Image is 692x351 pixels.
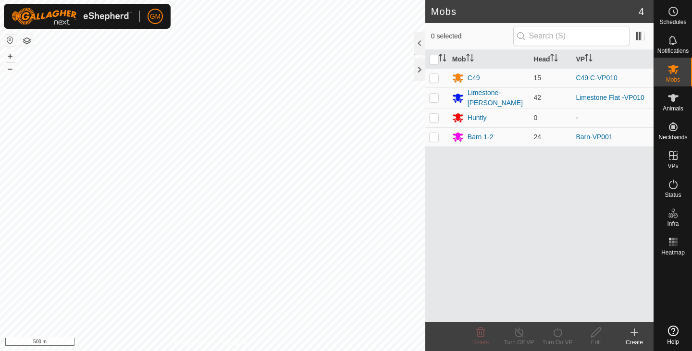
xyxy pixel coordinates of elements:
[513,26,630,46] input: Search (S)
[533,114,537,121] span: 0
[4,50,16,62] button: +
[665,192,681,198] span: Status
[468,113,487,123] div: Huntly
[533,133,541,141] span: 24
[150,12,161,22] span: GM
[661,250,685,255] span: Heatmap
[572,108,654,127] td: -
[448,50,530,69] th: Mob
[658,134,687,140] span: Neckbands
[468,132,494,142] div: Barn 1-2
[4,35,16,46] button: Reset Map
[654,322,692,349] a: Help
[667,221,679,227] span: Infra
[667,339,679,345] span: Help
[615,338,654,347] div: Create
[466,55,474,63] p-sorticon: Activate to sort
[439,55,446,63] p-sorticon: Activate to sort
[538,338,577,347] div: Turn On VP
[12,8,132,25] img: Gallagher Logo
[4,63,16,74] button: –
[657,48,689,54] span: Notifications
[550,55,558,63] p-sorticon: Activate to sort
[21,35,33,47] button: Map Layers
[659,19,686,25] span: Schedules
[667,163,678,169] span: VPs
[533,74,541,82] span: 15
[577,338,615,347] div: Edit
[174,339,210,347] a: Privacy Policy
[500,338,538,347] div: Turn Off VP
[576,74,617,82] a: C49 C-VP010
[585,55,593,63] p-sorticon: Activate to sort
[431,31,513,41] span: 0 selected
[576,133,612,141] a: Barn-VP001
[572,50,654,69] th: VP
[472,339,489,346] span: Delete
[666,77,680,83] span: Mobs
[468,73,480,83] div: C49
[468,88,526,108] div: Limestone-[PERSON_NAME]
[431,6,639,17] h2: Mobs
[576,94,644,101] a: Limestone Flat -VP010
[663,106,683,111] span: Animals
[533,94,541,101] span: 42
[639,4,644,19] span: 4
[530,50,572,69] th: Head
[222,339,250,347] a: Contact Us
